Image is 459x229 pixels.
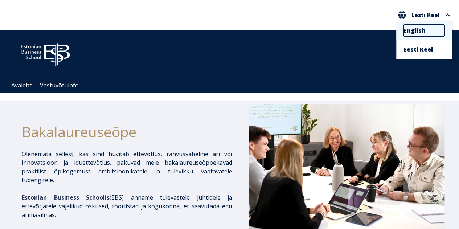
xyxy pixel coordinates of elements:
a: Vastuvõtuinfo [40,81,79,89]
a: English [403,25,444,36]
nav: Vali oma keel [396,9,452,21]
a: Avaleht [11,81,32,89]
a: Eesti Keel [403,44,444,55]
span: Eesti Keel [411,12,440,18]
span: ( [22,193,111,201]
button: Eesti Keel [396,9,452,21]
span: Estonian Business Schoolis [22,193,110,201]
p: Olenemata sellest, kas sind huvitab ettevõtlus, rahvusvaheline äri või innovatsioon ja iduettevõt... [22,150,232,184]
div: Navigation Menu [7,78,459,93]
h1: Bakalaureuseõpe [22,121,232,142]
img: ebs_logo2016_white [15,37,76,69]
p: EBS) anname tulevastele juhtidele ja ettevõtjatele vajalikud oskused, tööriistad ja kogukonna, et... [22,193,232,219]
